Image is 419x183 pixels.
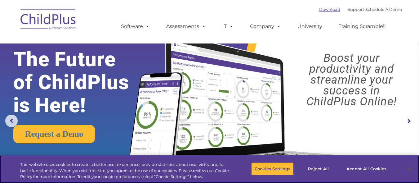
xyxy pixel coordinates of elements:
button: Close [402,162,416,176]
a: Training Scramble!! [332,20,392,33]
a: Assessments [160,20,212,33]
button: Accept All Cookies [343,162,390,175]
button: Cookies Settings [251,162,294,175]
a: Support [348,7,364,12]
a: IT [216,20,240,33]
a: Software [115,20,156,33]
button: Reject All [299,162,338,175]
span: Phone number [86,66,113,71]
a: Company [244,20,287,33]
rs-layer: Boost your productivity and streamline your success in ChildPlus Online! [289,53,414,107]
a: Download [319,7,340,12]
a: Schedule A Demo [365,7,402,12]
font: | [319,7,402,12]
rs-layer: The Future of ChildPlus is Here! [13,48,147,117]
a: University [291,20,328,33]
span: Last name [86,41,105,46]
div: This website uses cookies to create a better user experience, provide statistics about user visit... [20,162,230,180]
img: ChildPlus by Procare Solutions [17,5,79,36]
a: Request a Demo [13,125,95,143]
